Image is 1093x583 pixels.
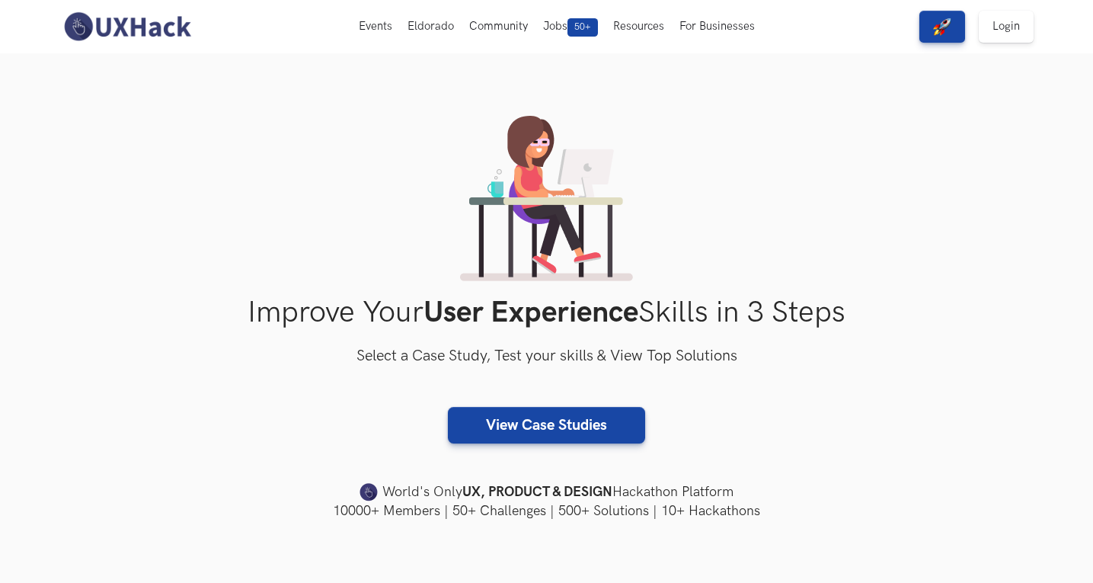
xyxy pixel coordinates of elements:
[462,482,612,503] strong: UX, PRODUCT & DESIGN
[423,295,638,331] strong: User Experience
[59,482,1034,503] h4: World's Only Hackathon Platform
[567,18,598,37] span: 50+
[933,18,951,36] img: rocket
[448,407,645,444] a: View Case Studies
[59,295,1034,331] h1: Improve Your Skills in 3 Steps
[59,11,195,43] img: UXHack-logo.png
[460,116,633,281] img: lady working on laptop
[59,344,1034,369] h3: Select a Case Study, Test your skills & View Top Solutions
[979,11,1034,43] a: Login
[59,501,1034,521] h4: 10000+ Members | 50+ Challenges | 500+ Solutions | 10+ Hackathons
[360,482,378,502] img: uxhack-favicon-image.png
